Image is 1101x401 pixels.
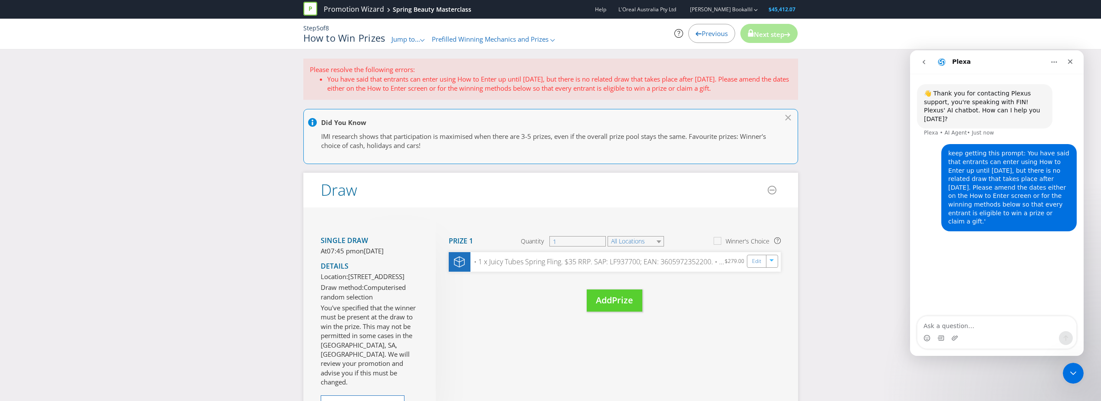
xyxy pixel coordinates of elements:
[595,6,606,13] a: Help
[348,272,404,281] span: [STREET_ADDRESS]
[470,257,725,267] div: • 1 x Juicy Tubes Spring Fling. $35 RRP. SAP: LF937700; EAN: 3605972352200. • 1 x Juicy Treat Pin...
[752,256,761,266] a: Edit
[316,24,320,32] span: 5
[681,6,753,13] a: [PERSON_NAME] Bookallil
[320,24,325,32] span: of
[303,33,385,43] h1: How to Win Prizes
[587,289,642,312] button: AddPrize
[393,5,471,14] div: Spring Beauty Masterclass
[726,237,769,246] div: Winner's Choice
[449,237,473,245] h4: Prize 1
[754,30,784,39] span: Next step
[321,303,423,387] p: You've specified that the winner must be present at the draw to win the prize. This may not be pe...
[391,35,420,43] span: Jump to...
[769,6,795,13] span: $45,412.07
[432,35,549,43] span: Prefilled Winning Mechanics and Prizes
[310,65,792,74] p: Please resolve the following errors:
[303,24,316,32] span: Step
[327,247,356,255] span: 07:45 pm
[321,283,364,292] span: Draw method:
[596,294,612,306] span: Add
[702,29,728,38] span: Previous
[321,263,423,270] h4: Details
[324,4,384,14] a: Promotion Wizard
[321,283,406,301] span: Computerised random selection
[356,247,364,255] span: on
[321,247,327,255] span: At
[325,24,329,32] span: 8
[725,256,747,267] div: $279.00
[321,272,348,281] span: Location:
[910,50,1084,356] iframe: Intercom live chat
[521,237,544,246] span: Quantity
[327,75,792,93] li: You have said that entrants can enter using How to Enter up until [DATE], but there is no related...
[321,132,772,151] p: IMI research shows that participation is maximised when there are 3-5 prizes, even if the overall...
[1063,363,1084,384] iframe: Intercom live chat
[321,181,357,199] h2: Draw
[364,247,384,255] span: [DATE]
[321,237,423,245] h4: Single draw
[618,6,676,13] span: L'Oreal Australia Pty Ltd
[612,294,633,306] span: Prize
